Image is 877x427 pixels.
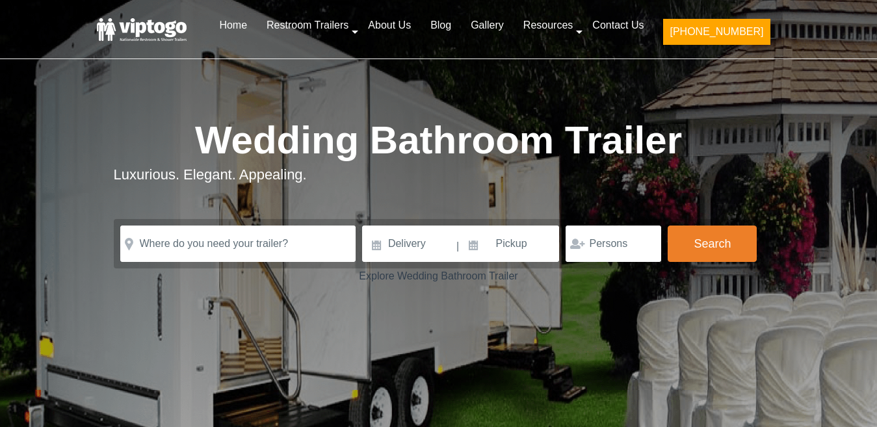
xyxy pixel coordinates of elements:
[257,11,358,40] a: Restroom Trailers
[566,226,661,262] input: Persons
[653,11,779,53] a: [PHONE_NUMBER]
[358,11,421,40] a: About Us
[668,226,757,262] button: Search
[514,11,582,40] a: Resources
[461,226,560,262] input: Pickup
[209,11,257,40] a: Home
[421,11,461,40] a: Blog
[461,11,514,40] a: Gallery
[362,226,455,262] input: Delivery
[195,118,682,162] span: Wedding Bathroom Trailer
[582,11,653,40] a: Contact Us
[663,19,770,45] button: [PHONE_NUMBER]
[114,166,307,183] span: Luxurious. Elegant. Appealing.
[120,226,356,262] input: Where do you need your trailer?
[456,226,459,267] span: |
